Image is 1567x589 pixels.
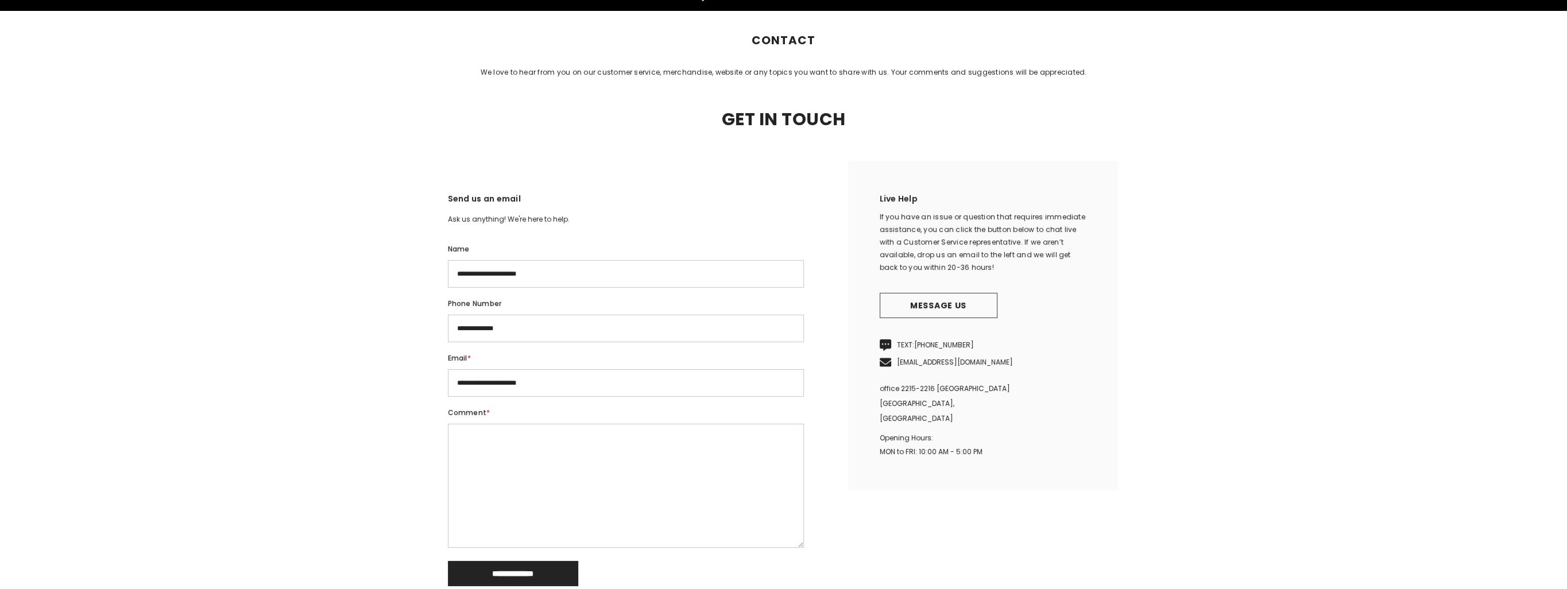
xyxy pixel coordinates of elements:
[880,293,997,318] a: Message us
[448,406,804,419] label: Comment
[439,111,1128,127] h2: Get In Touch
[448,352,804,365] label: Email
[880,192,1086,211] h2: Live Help
[914,340,974,350] a: [PHONE_NUMBER]
[448,192,804,213] h3: Send us an email
[897,357,1013,367] a: [EMAIL_ADDRESS][DOMAIN_NAME]
[751,10,772,23] a: Home
[880,381,1086,426] p: office 2215-2216 [GEOGRAPHIC_DATA] [GEOGRAPHIC_DATA], [GEOGRAPHIC_DATA]
[448,213,804,226] p: Ask us anything! We're here to help.
[880,211,1086,274] div: If you have an issue or question that requires immediate assistance, you can click the button bel...
[786,10,816,23] span: Contact
[880,431,1086,459] p: Opening Hours: MON to FRI: 10:00 AM - 5:00 PM
[897,340,974,350] span: TEXT:
[448,243,804,255] label: Name
[448,297,804,310] label: Phone number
